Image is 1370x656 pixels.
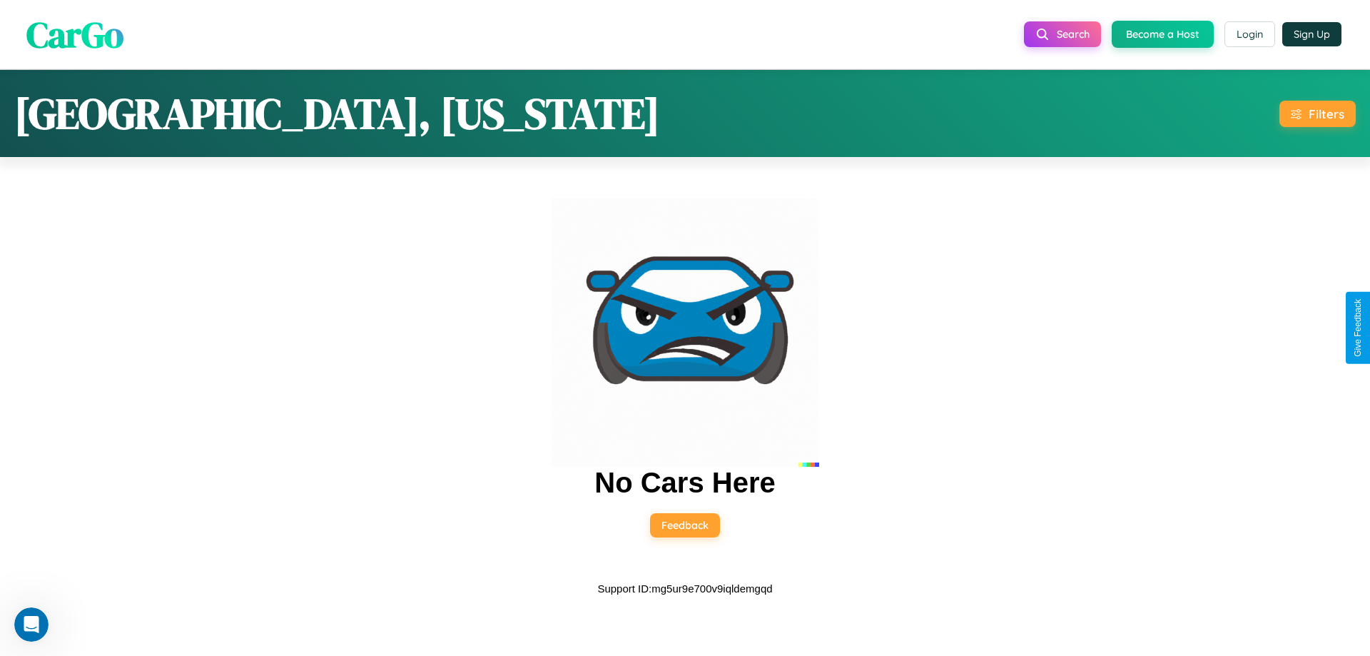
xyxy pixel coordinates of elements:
div: Filters [1309,106,1344,121]
button: Sign Up [1282,22,1341,46]
h1: [GEOGRAPHIC_DATA], [US_STATE] [14,84,660,143]
button: Login [1224,21,1275,47]
div: Give Feedback [1353,299,1363,357]
button: Become a Host [1112,21,1214,48]
span: CarGo [26,9,123,59]
img: car [551,198,819,467]
h2: No Cars Here [594,467,775,499]
span: Search [1057,28,1090,41]
button: Feedback [650,513,720,538]
iframe: Intercom live chat [14,607,49,642]
button: Filters [1279,101,1356,127]
p: Support ID: mg5ur9e700v9iqldemgqd [597,579,772,598]
button: Search [1024,21,1101,47]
